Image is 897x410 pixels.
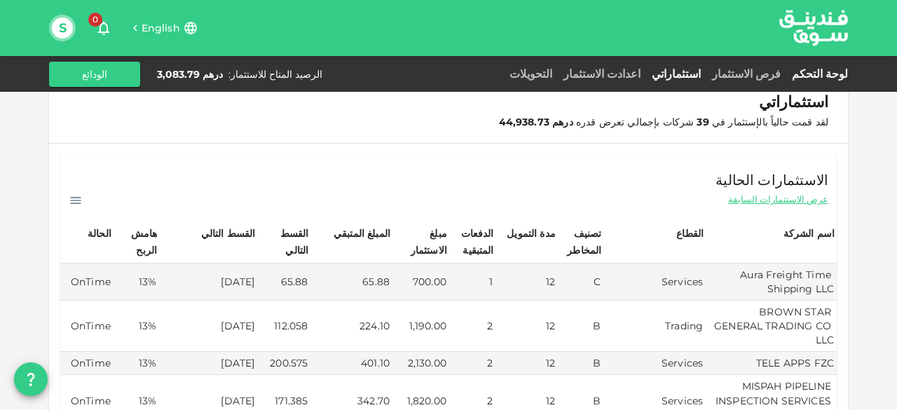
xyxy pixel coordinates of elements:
[706,301,837,352] td: BROWN STAR GENERAL TRADING CO LLC
[334,225,390,242] div: المبلغ المتبقي
[395,225,447,259] div: مبلغ الاستثمار
[499,116,828,128] span: لقد قمت حالياً بالإستثمار في شركات بإجمالي تعرض قدره
[88,13,102,27] span: 0
[116,225,157,259] div: هامش الربح
[159,352,257,375] td: [DATE]
[499,116,573,128] strong: درهم 44,938.73
[558,67,646,81] a: اعدادت الاستثمار
[451,225,494,259] div: الدفعات المتبقية
[14,362,48,396] button: question
[507,225,556,242] div: مدة التمويل
[669,225,704,242] div: القطاع
[706,264,837,301] td: Aura Freight Time Shipping LLC
[449,352,496,375] td: 2
[60,264,114,301] td: OnTime
[228,67,322,81] div: الرصيد المتاح للاستثمار :
[558,264,603,301] td: C
[783,225,835,242] div: اسم الشركة
[697,116,708,128] strong: 39
[449,264,496,301] td: 1
[504,67,558,81] a: التحويلات
[603,264,706,301] td: Services
[706,352,837,375] td: TELE APPS FZC
[76,225,111,242] div: الحالة
[392,301,449,352] td: 1,190.00
[257,264,310,301] td: 65.88
[786,67,848,81] a: لوحة التحكم
[257,301,310,352] td: 112.058
[761,1,866,55] img: logo
[310,264,392,301] td: 65.88
[52,18,73,39] button: S
[60,301,114,352] td: OnTime
[159,301,257,352] td: [DATE]
[603,301,706,352] td: Trading
[259,225,308,259] div: القسط التالي
[310,352,392,375] td: 401.10
[558,352,603,375] td: B
[728,193,828,206] span: عرض الاستثمارات السابقة
[392,264,449,301] td: 700.00
[759,93,828,112] span: استثماراتي
[496,264,558,301] td: 12
[715,169,828,191] span: الاستثمارات الحالية
[558,301,603,352] td: B
[779,1,848,55] a: logo
[114,352,159,375] td: 13%
[157,67,223,81] div: درهم 3,083.79
[603,352,706,375] td: Services
[49,62,140,87] button: الودائع
[496,352,558,375] td: 12
[142,22,180,34] span: English
[114,301,159,352] td: 13%
[706,67,786,81] a: فرص الاستثمار
[560,225,601,259] div: تصنيف المخاطر
[201,225,256,242] div: القسط التالي
[60,352,114,375] td: OnTime
[496,301,558,352] td: 12
[90,14,118,42] button: 0
[257,352,310,375] td: 200.575
[159,264,257,301] td: [DATE]
[114,264,159,301] td: 13%
[392,352,449,375] td: 2,130.00
[449,301,496,352] td: 2
[646,67,706,81] a: استثماراتي
[310,301,392,352] td: 224.10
